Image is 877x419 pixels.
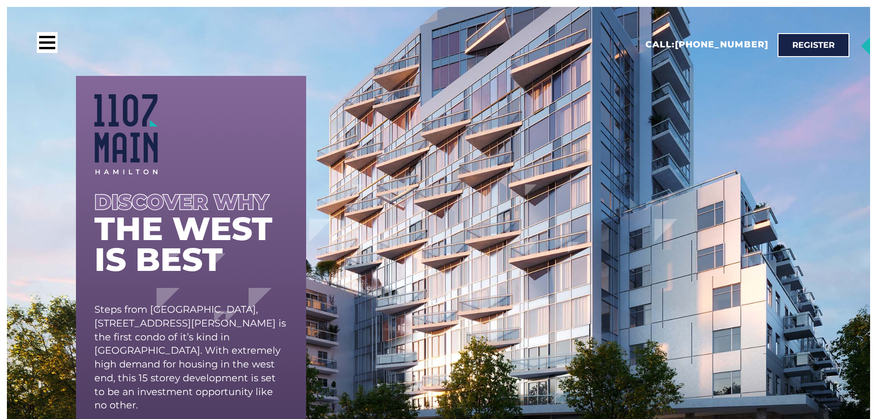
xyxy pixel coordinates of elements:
[778,33,849,57] a: Register
[94,193,288,212] div: Discover why
[645,39,768,51] h2: Call:
[675,39,768,50] a: [PHONE_NUMBER]
[94,303,288,412] p: Steps from [GEOGRAPHIC_DATA], [STREET_ADDRESS][PERSON_NAME] is the first condo of it’s kind in [G...
[792,41,835,49] span: Register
